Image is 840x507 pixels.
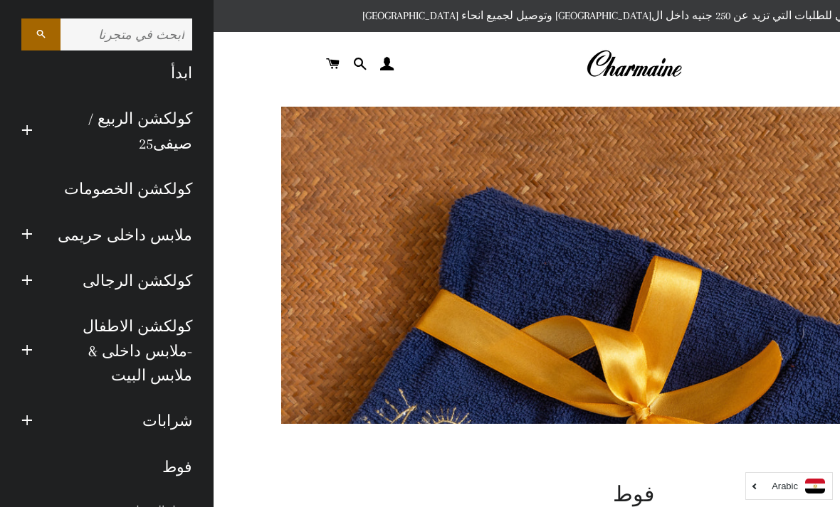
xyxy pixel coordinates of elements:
[43,213,203,258] a: ملابس داخلى حريمى
[11,444,203,490] a: فوط
[43,258,203,304] a: كولكشن الرجالى
[43,398,203,444] a: شرابات
[43,96,203,166] a: كولكشن الربيع / صيفى25
[11,166,203,212] a: كولكشن الخصومات
[586,48,682,80] img: Charmaine Egypt
[11,50,203,96] a: ابدأ
[753,479,825,493] a: Arabic
[43,304,203,398] a: كولكشن الاطفال -ملابس داخلى & ملابس البيت
[61,18,192,50] input: ابحث في متجرنا
[772,481,798,491] i: Arabic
